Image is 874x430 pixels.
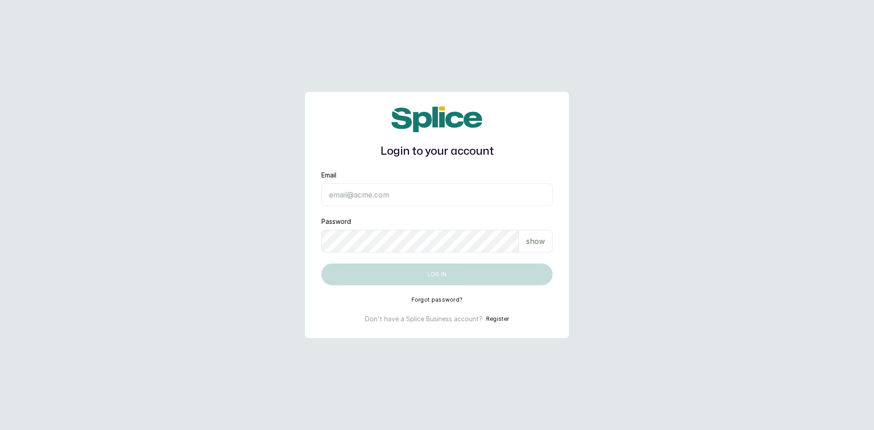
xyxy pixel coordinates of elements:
button: Log in [321,263,553,285]
button: Forgot password? [412,296,463,304]
p: show [526,236,545,247]
input: email@acme.com [321,183,553,206]
h1: Login to your account [321,143,553,160]
label: Email [321,171,336,180]
p: Don't have a Splice Business account? [365,314,483,324]
label: Password [321,217,351,226]
button: Register [486,314,509,324]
